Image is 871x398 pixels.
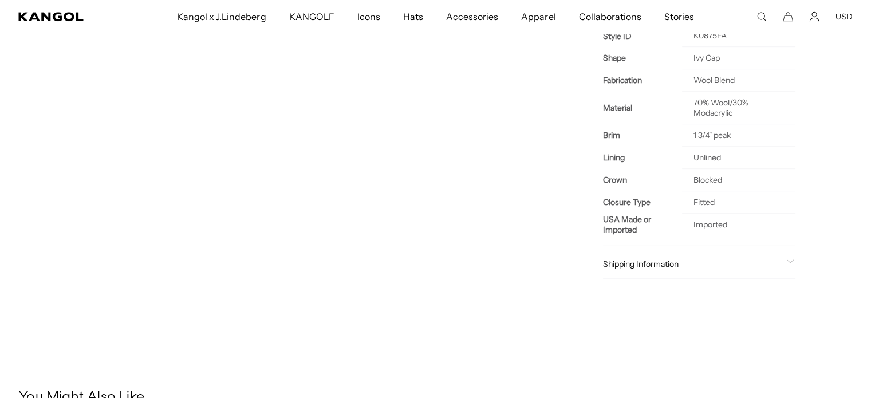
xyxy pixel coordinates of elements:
th: Shape [603,47,683,69]
th: Lining [603,147,683,169]
button: Cart [783,11,793,22]
td: K0875FA [682,25,795,47]
th: Closure Type [603,191,683,214]
summary: Search here [756,11,767,22]
th: USA Made or Imported [603,214,683,236]
td: Blocked [682,169,795,191]
td: Fitted [682,191,795,214]
td: Wool Blend [682,69,795,92]
td: Imported [682,214,795,236]
td: 1 3/4" peak [682,124,795,147]
td: Ivy Cap [682,47,795,69]
button: USD [835,11,853,22]
th: Crown [603,169,683,191]
th: Fabrication [603,69,683,92]
a: Kangol [18,12,116,21]
th: Material [603,92,683,124]
td: 70% Wool/30% Modacrylic [682,92,795,124]
td: Unlined [682,147,795,169]
a: Account [809,11,819,22]
th: Style ID [603,25,683,47]
th: Brim [603,124,683,147]
span: Shipping Information [603,259,782,269]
